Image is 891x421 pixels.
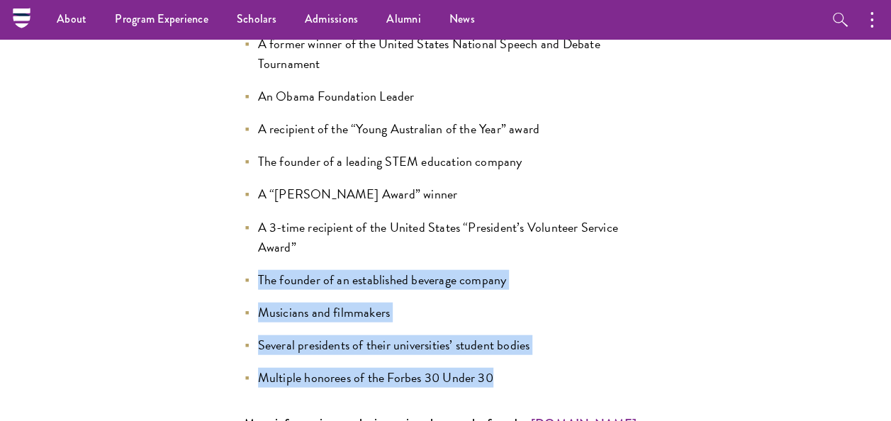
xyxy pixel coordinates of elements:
li: Several presidents of their universities’ student bodies [244,335,648,355]
li: Multiple honorees of the Forbes 30 Under 30 [244,368,648,388]
li: An Obama Foundation Leader [244,86,648,106]
li: A former winner of the United States National Speech and Debate Tournament [244,34,648,74]
li: A recipient of the “Young Australian of the Year” award [244,119,648,139]
li: A 3-time recipient of the United States “President’s Volunteer Service Award” [244,218,648,257]
li: A “[PERSON_NAME] Award” winner [244,184,648,204]
li: Musicians and filmmakers [244,303,648,322]
li: The founder of an established beverage company [244,270,648,290]
li: The founder of a leading STEM education company [244,152,648,172]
